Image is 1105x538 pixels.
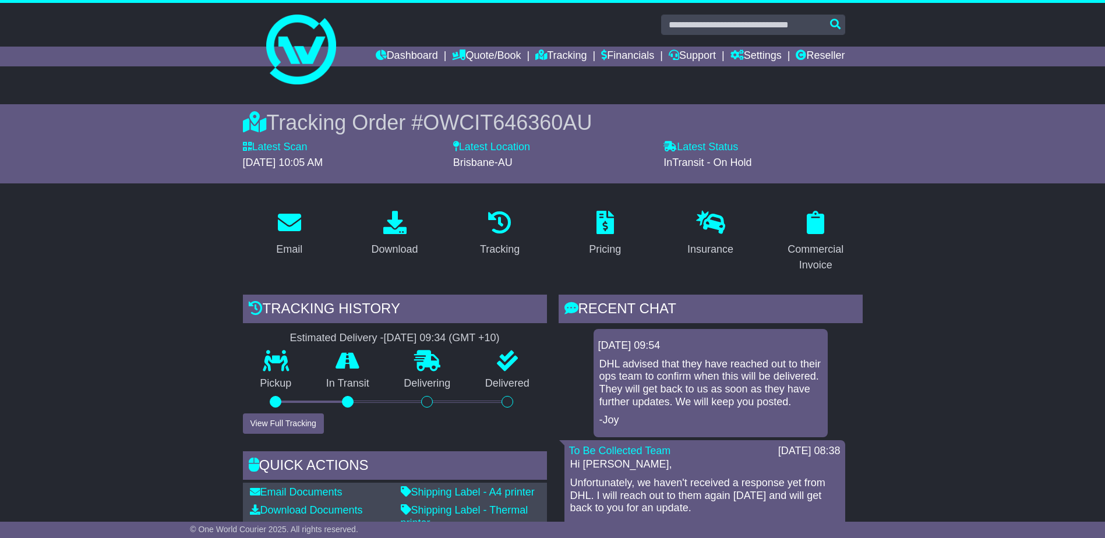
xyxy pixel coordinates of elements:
p: -Joy [599,414,822,427]
div: [DATE] 09:54 [598,339,823,352]
p: Delivered [468,377,547,390]
a: Support [669,47,716,66]
p: DHL advised that they have reached out to their ops team to confirm when this will be delivered. ... [599,358,822,408]
a: Email [269,207,310,261]
div: Quick Actions [243,451,547,483]
a: Settings [730,47,782,66]
a: Shipping Label - A4 printer [401,486,535,498]
a: Insurance [680,207,741,261]
a: To Be Collected Team [569,445,671,456]
div: Estimated Delivery - [243,332,547,345]
span: © One World Courier 2025. All rights reserved. [190,525,358,534]
a: Reseller [796,47,845,66]
a: Download [363,207,425,261]
p: In Transit [309,377,387,390]
span: OWCIT646360AU [423,111,592,134]
span: [DATE] 10:05 AM [243,157,323,168]
div: Tracking history [243,295,547,326]
a: Email Documents [250,486,343,498]
a: Download Documents [250,504,363,516]
p: Unfortunately, we haven't received a response yet from DHL. I will reach out to them again [DATE]... [570,477,839,515]
div: Pricing [589,242,621,257]
span: Brisbane-AU [453,157,513,168]
span: InTransit - On Hold [663,157,751,168]
div: [DATE] 09:34 (GMT +10) [384,332,500,345]
div: Tracking Order # [243,110,863,135]
a: Shipping Label - Thermal printer [401,504,528,529]
a: Dashboard [376,47,438,66]
p: Pickup [243,377,309,390]
label: Latest Status [663,141,738,154]
div: Tracking [480,242,520,257]
label: Latest Scan [243,141,308,154]
a: Quote/Book [452,47,521,66]
div: RECENT CHAT [559,295,863,326]
p: Hi [PERSON_NAME], [570,458,839,471]
div: Email [276,242,302,257]
div: Commercial Invoice [776,242,855,273]
a: Commercial Invoice [769,207,863,277]
a: Pricing [581,207,629,261]
div: Download [371,242,418,257]
label: Latest Location [453,141,530,154]
div: Insurance [687,242,733,257]
a: Tracking [535,47,587,66]
p: Delivering [387,377,468,390]
a: Financials [601,47,654,66]
button: View Full Tracking [243,413,324,434]
div: [DATE] 08:38 [778,445,841,458]
a: Tracking [472,207,527,261]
